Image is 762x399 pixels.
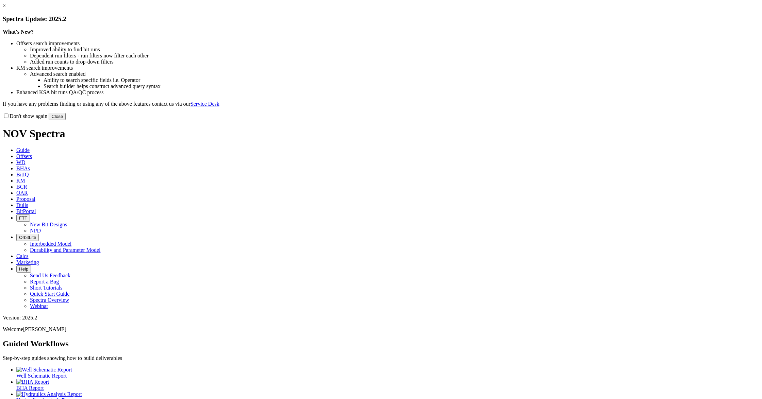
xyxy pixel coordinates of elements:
[30,297,69,303] a: Spectra Overview
[16,367,72,373] img: Well Schematic Report
[16,373,67,379] span: Well Schematic Report
[19,266,28,272] span: Help
[3,127,759,140] h1: NOV Spectra
[30,291,69,297] a: Quick Start Guide
[30,222,67,227] a: New Bit Designs
[30,241,71,247] a: Interbedded Model
[3,339,759,348] h2: Guided Workflows
[30,273,70,278] a: Send Us Feedback
[30,59,759,65] li: Added run counts to drop-down filters
[190,101,219,107] a: Service Desk
[49,113,66,120] button: Close
[16,147,30,153] span: Guide
[3,113,47,119] label: Don't show again
[16,259,39,265] span: Marketing
[16,184,27,190] span: BCR
[16,190,28,196] span: OAR
[30,228,41,233] a: NPD
[30,71,759,77] li: Advanced search enabled
[30,53,759,59] li: Dependent run filters - run filters now filter each other
[16,159,26,165] span: WD
[30,285,63,291] a: Short Tutorials
[16,379,49,385] img: BHA Report
[16,385,44,391] span: BHA Report
[3,29,34,35] strong: What's New?
[16,153,32,159] span: Offsets
[30,303,48,309] a: Webinar
[44,83,759,89] li: Search builder helps construct advanced query syntax
[44,77,759,83] li: Ability to search specific fields i.e. Operator
[16,89,759,96] li: Enhanced KSA bit runs QA/QC process
[16,208,36,214] span: BitPortal
[30,47,759,53] li: Improved ability to find bit runs
[3,101,759,107] p: If you have any problems finding or using any of the above features contact us via our
[16,172,29,177] span: BitIQ
[3,3,6,8] a: ×
[16,202,28,208] span: Dulls
[16,166,30,171] span: BHAs
[3,355,759,361] p: Step-by-step guides showing how to build deliverables
[19,235,36,240] span: OrbitLite
[23,326,66,332] span: [PERSON_NAME]
[30,279,59,284] a: Report a Bug
[16,178,25,184] span: KM
[3,315,759,321] div: Version: 2025.2
[3,15,759,23] h3: Spectra Update: 2025.2
[4,114,9,118] input: Don't show again
[16,391,82,397] img: Hydraulics Analysis Report
[3,326,759,332] p: Welcome
[16,65,759,71] li: KM search improvements
[16,253,29,259] span: Calcs
[19,215,27,221] span: FTT
[16,40,759,47] li: Offsets search improvements
[30,247,101,253] a: Durability and Parameter Model
[16,196,35,202] span: Proposal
